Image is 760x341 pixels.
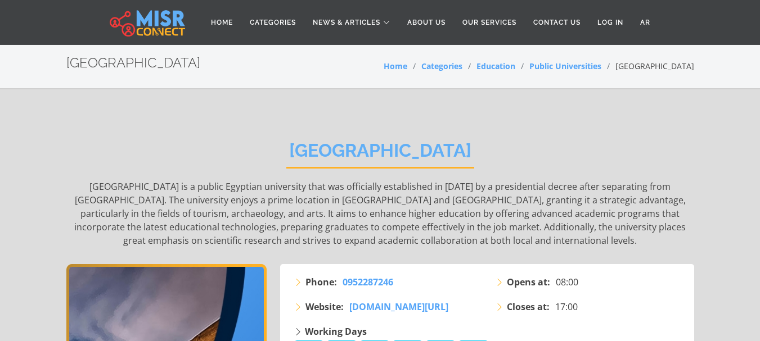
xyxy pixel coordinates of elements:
[454,12,525,33] a: Our Services
[349,301,448,313] span: [DOMAIN_NAME][URL]
[556,275,578,289] span: 08:00
[305,275,337,289] strong: Phone:
[66,55,200,71] h2: [GEOGRAPHIC_DATA]
[110,8,185,37] img: main.misr_connect
[349,300,448,313] a: [DOMAIN_NAME][URL]
[601,60,694,72] li: [GEOGRAPHIC_DATA]
[286,140,474,169] h2: [GEOGRAPHIC_DATA]
[343,275,393,289] a: 0952287246
[525,12,589,33] a: Contact Us
[313,17,380,28] span: News & Articles
[632,12,659,33] a: AR
[529,61,601,71] a: Public Universities
[507,275,550,289] strong: Opens at:
[343,276,393,288] span: 0952287246
[421,61,462,71] a: Categories
[304,12,399,33] a: News & Articles
[66,180,694,247] p: [GEOGRAPHIC_DATA] is a public Egyptian university that was officially established in [DATE] by a ...
[384,61,407,71] a: Home
[476,61,515,71] a: Education
[305,325,367,338] strong: Working Days
[555,300,578,313] span: 17:00
[589,12,632,33] a: Log in
[305,300,344,313] strong: Website:
[399,12,454,33] a: About Us
[507,300,550,313] strong: Closes at:
[203,12,241,33] a: Home
[241,12,304,33] a: Categories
